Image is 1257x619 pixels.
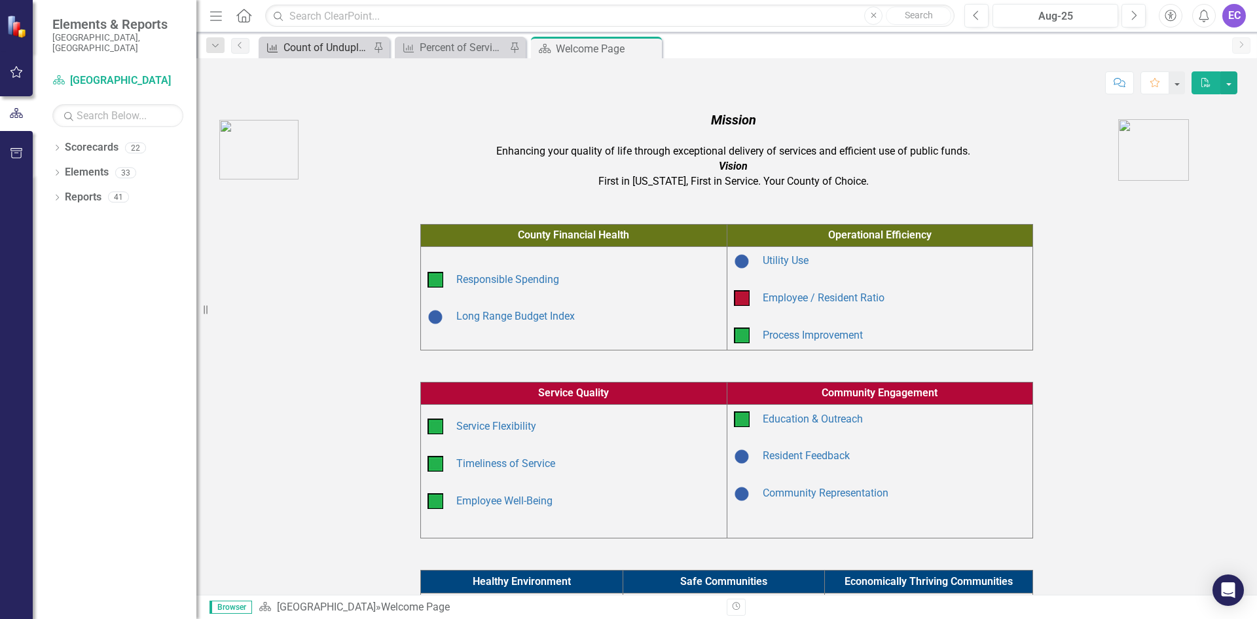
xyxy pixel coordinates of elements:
img: On Target [734,328,750,343]
a: Resident Feedback [763,449,850,462]
div: » [259,600,717,615]
a: Long Range Budget Index [456,310,575,322]
span: Economically Thriving Communities [845,575,1013,588]
img: On Target [734,411,750,427]
div: 22 [125,142,146,153]
em: Vision [719,160,748,172]
img: Baselining [734,449,750,464]
a: Employee Well-Being [456,495,553,507]
img: On Target [428,493,443,509]
span: Healthy Environment [473,575,571,588]
a: Elements [65,165,109,180]
span: Service Quality [538,386,609,399]
input: Search Below... [52,104,183,127]
img: Baselining [428,309,443,325]
img: On Target [428,419,443,434]
span: Safe Communities [680,575,767,588]
span: County Financial Health [518,229,629,241]
a: Count of Unduplicated People Enrolled and Served in the [MEDICAL_DATA] Program Over Each Quarter [262,39,370,56]
a: [GEOGRAPHIC_DATA] [52,73,183,88]
img: Baselining [734,486,750,502]
img: On Target [428,272,443,288]
div: Welcome Page [381,601,450,613]
button: Aug-25 [993,4,1118,28]
img: ClearPoint Strategy [7,15,29,38]
span: Community Engagement [822,386,938,399]
a: Education & Outreach [763,413,863,425]
div: Open Intercom Messenger [1212,574,1244,606]
td: Enhancing your quality of life through exceptional delivery of services and efficient use of publ... [352,107,1115,193]
a: Employee / Resident Ratio [763,291,884,304]
div: 33 [115,167,136,178]
img: Below Plan [734,290,750,306]
a: Community Representation [763,487,888,499]
small: [GEOGRAPHIC_DATA], [GEOGRAPHIC_DATA] [52,32,183,54]
a: Service Flexibility [456,420,536,432]
a: [GEOGRAPHIC_DATA] [277,601,376,613]
div: Welcome Page [556,41,659,57]
em: Mission [711,112,756,128]
a: Utility Use [763,254,809,267]
input: Search ClearPoint... [265,5,955,28]
img: AC_Logo.png [219,120,299,179]
img: On Target [428,456,443,472]
span: Operational Efficiency [828,229,932,241]
a: Process Improvement [763,329,863,341]
a: Timeliness of Service [456,457,555,470]
span: Elements & Reports [52,16,183,32]
a: Reports [65,190,101,205]
button: Search [886,7,951,25]
a: Percent of Services That Were Provided to People Who Identify as BIPOC [398,39,506,56]
img: AA%20logo.png [1118,119,1189,181]
a: Scorecards [65,140,118,155]
span: Search [905,10,933,20]
button: EC [1222,4,1246,28]
span: Browser [209,601,252,614]
div: Aug-25 [997,9,1114,24]
div: Count of Unduplicated People Enrolled and Served in the [MEDICAL_DATA] Program Over Each Quarter [283,39,370,56]
a: Responsible Spending [456,273,559,286]
img: Baselining [734,253,750,269]
div: 41 [108,192,129,203]
div: Percent of Services That Were Provided to People Who Identify as BIPOC [420,39,506,56]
